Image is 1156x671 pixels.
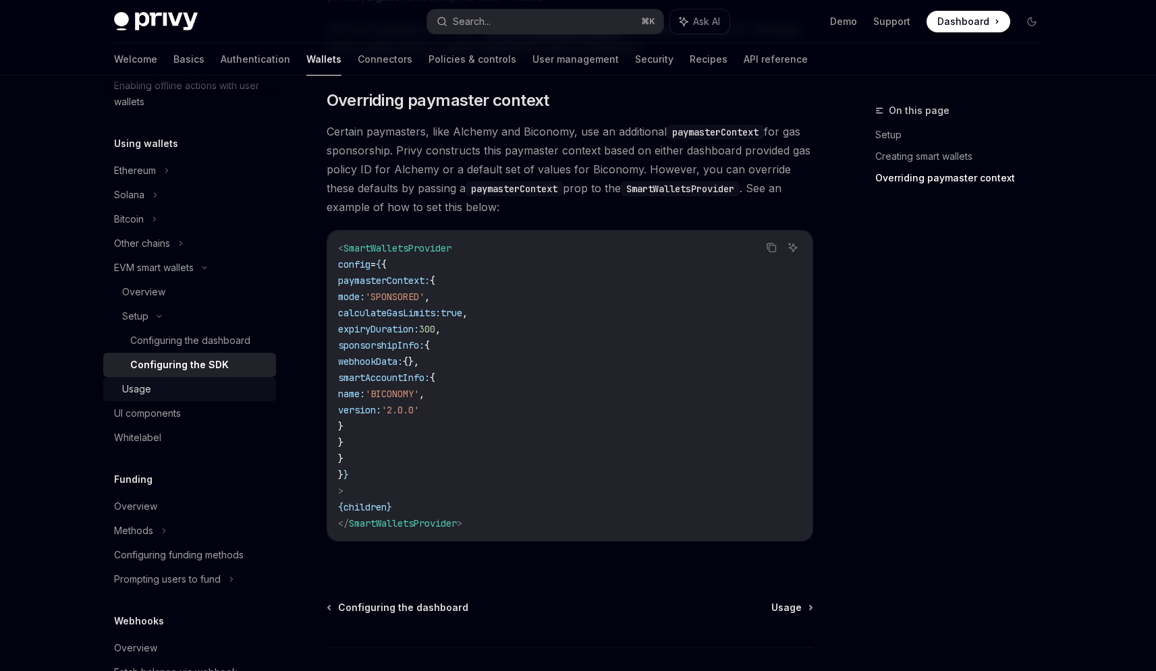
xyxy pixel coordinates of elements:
[875,146,1053,167] a: Creating smart wallets
[338,485,343,497] span: >
[457,517,462,529] span: >
[641,16,655,27] span: ⌘ K
[338,517,349,529] span: </
[221,43,290,76] a: Authentication
[122,381,151,397] div: Usage
[427,9,663,34] button: Search...⌘K
[338,242,343,254] span: <
[424,291,430,303] span: ,
[889,103,949,119] span: On this page
[453,13,491,30] div: Search...
[667,125,764,140] code: paymasterContext
[370,258,376,270] span: =
[670,9,730,34] button: Ask AI
[338,404,381,416] span: version:
[328,601,468,614] a: Configuring the dashboard
[365,388,419,400] span: 'BICONOMY'
[744,43,808,76] a: API reference
[338,323,419,335] span: expiryDuration:
[122,308,148,324] div: Setup
[927,11,1010,32] a: Dashboard
[103,377,276,401] a: Usage
[103,494,276,519] a: Overview
[114,471,153,488] h5: Funding
[430,274,435,287] span: {
[114,571,221,587] div: Prompting users to fund
[103,543,276,567] a: Configuring funding methods
[349,517,457,529] span: SmartWalletsProvider
[338,291,365,303] span: mode:
[424,339,430,351] span: {
[338,420,343,432] span: }
[173,43,204,76] a: Basics
[771,601,812,614] a: Usage
[114,523,153,539] div: Methods
[103,280,276,304] a: Overview
[338,469,343,481] span: }
[784,239,802,256] button: Ask AI
[338,436,343,448] span: }
[403,355,419,368] span: {},
[103,401,276,426] a: UI components
[690,43,727,76] a: Recipes
[338,258,370,270] span: config
[771,601,802,614] span: Usage
[130,357,229,373] div: Configuring the SDK
[343,242,451,254] span: SmartWalletsProvider
[343,469,349,481] span: }
[532,43,619,76] a: User management
[338,355,403,368] span: webhookData:
[114,235,170,252] div: Other chains
[635,43,673,76] a: Security
[338,372,430,384] span: smartAccountInfo:
[338,388,365,400] span: name:
[441,307,462,319] span: true
[693,15,720,28] span: Ask AI
[419,388,424,400] span: ,
[327,90,549,111] span: Overriding paymaster context
[338,339,424,351] span: sponsorshipInfo:
[830,15,857,28] a: Demo
[327,122,813,216] span: Certain paymasters, like Alchemy and Biconomy, use an additional for gas sponsorship. Privy const...
[875,167,1053,189] a: Overriding paymaster context
[114,260,194,276] div: EVM smart wallets
[338,453,343,465] span: }
[114,640,157,656] div: Overview
[103,426,276,450] a: Whitelabel
[114,187,144,203] div: Solana
[114,12,198,31] img: dark logo
[338,501,343,513] span: {
[466,181,563,196] code: paymasterContext
[114,163,156,179] div: Ethereum
[130,332,250,349] div: Configuring the dashboard
[381,404,419,416] span: '2.0.0'
[114,613,164,629] h5: Webhooks
[429,43,516,76] a: Policies & controls
[343,501,387,513] span: children
[103,636,276,660] a: Overview
[435,323,441,335] span: ,
[338,274,430,287] span: paymasterContext:
[621,181,740,196] code: SmartWalletsProvider
[306,43,341,76] a: Wallets
[114,136,178,152] h5: Using wallets
[338,601,468,614] span: Configuring the dashboard
[114,498,157,515] div: Overview
[873,15,910,28] a: Support
[430,372,435,384] span: {
[462,307,468,319] span: ,
[365,291,424,303] span: 'SPONSORED'
[875,124,1053,146] a: Setup
[103,353,276,377] a: Configuring the SDK
[114,211,144,227] div: Bitcoin
[376,258,381,270] span: {
[358,43,412,76] a: Connectors
[103,328,276,353] a: Configuring the dashboard
[114,405,181,421] div: UI components
[937,15,989,28] span: Dashboard
[114,547,244,563] div: Configuring funding methods
[114,430,161,446] div: Whitelabel
[763,239,780,256] button: Copy the contents from the code block
[1021,11,1043,32] button: Toggle dark mode
[419,323,435,335] span: 300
